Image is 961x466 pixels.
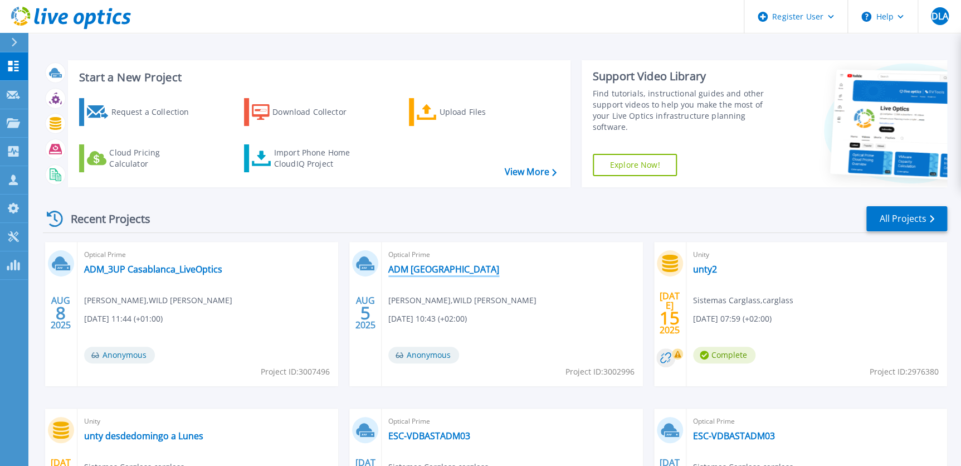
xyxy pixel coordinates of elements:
[388,249,636,261] span: Optical Prime
[593,69,778,84] div: Support Video Library
[50,293,71,333] div: AUG 2025
[244,98,368,126] a: Download Collector
[111,101,200,123] div: Request a Collection
[79,71,556,84] h3: Start a New Project
[693,264,717,275] a: unty2
[388,294,536,307] span: [PERSON_NAME] , WILD [PERSON_NAME]
[360,308,370,318] span: 5
[272,101,362,123] div: Download Collector
[355,293,376,333] div: AUG 2025
[274,147,361,169] div: Import Phone Home CloudIQ Project
[593,88,778,133] div: Find tutorials, instructional guides and other support videos to help you make the most of your L...
[388,264,499,275] a: ADM [GEOGRAPHIC_DATA]
[565,366,635,378] span: Project ID: 3002996
[388,415,636,428] span: Optical Prime
[693,415,940,428] span: Optical Prime
[931,12,948,21] span: DLA
[870,366,939,378] span: Project ID: 2976380
[84,347,155,363] span: Anonymous
[388,313,467,325] span: [DATE] 10:43 (+02:00)
[439,101,528,123] div: Upload Files
[56,308,66,318] span: 8
[43,205,165,232] div: Recent Projects
[84,415,331,428] span: Unity
[693,313,772,325] span: [DATE] 07:59 (+02:00)
[693,294,793,307] span: Sistemas Carglass , carglass
[693,430,775,441] a: ESC-VDBASTADM03
[84,294,232,307] span: [PERSON_NAME] , WILD [PERSON_NAME]
[388,430,470,441] a: ESC-VDBASTADM03
[866,206,947,231] a: All Projects
[693,347,755,363] span: Complete
[109,147,198,169] div: Cloud Pricing Calculator
[84,430,203,441] a: unty desdedomingo a Lunes
[84,249,331,261] span: Optical Prime
[79,144,203,172] a: Cloud Pricing Calculator
[388,347,459,363] span: Anonymous
[409,98,533,126] a: Upload Files
[84,313,163,325] span: [DATE] 11:44 (+01:00)
[693,249,940,261] span: Unity
[79,98,203,126] a: Request a Collection
[659,293,680,333] div: [DATE] 2025
[84,264,222,275] a: ADM_3UP Casablanca_LiveOptics
[261,366,330,378] span: Project ID: 3007496
[660,313,680,323] span: 15
[593,154,677,176] a: Explore Now!
[504,167,556,177] a: View More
